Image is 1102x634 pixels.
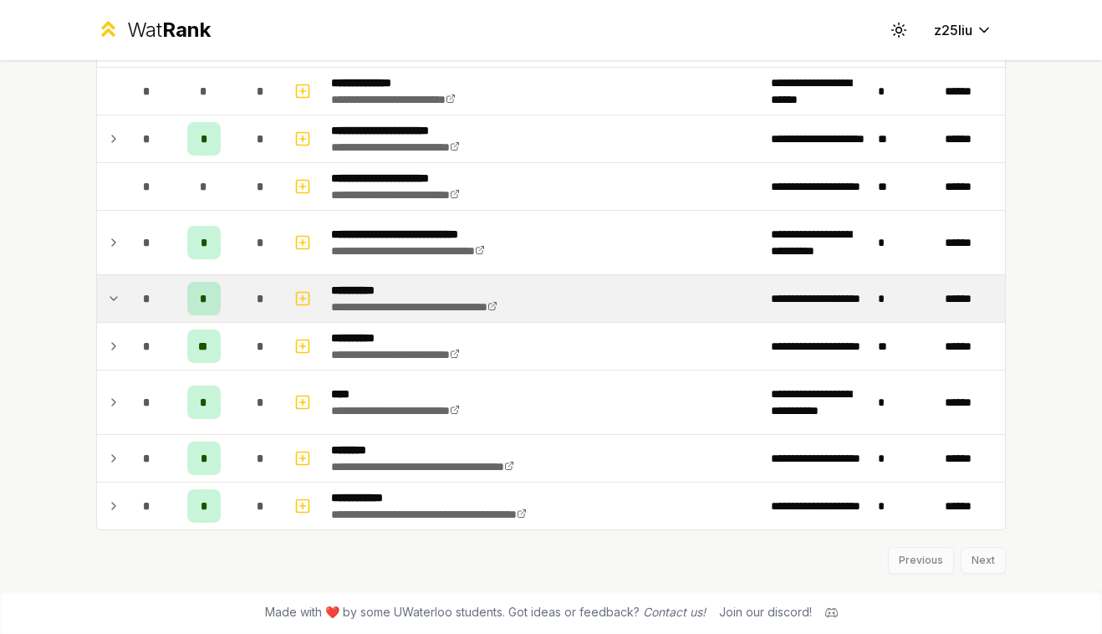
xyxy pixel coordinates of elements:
span: Made with ❤️ by some UWaterloo students. Got ideas or feedback? [265,604,706,621]
a: WatRank [96,17,211,43]
div: Join our discord! [719,604,812,621]
span: Rank [162,18,211,42]
div: Wat [127,17,211,43]
span: z25liu [934,20,972,40]
a: Contact us! [643,605,706,619]
button: z25liu [921,15,1006,45]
